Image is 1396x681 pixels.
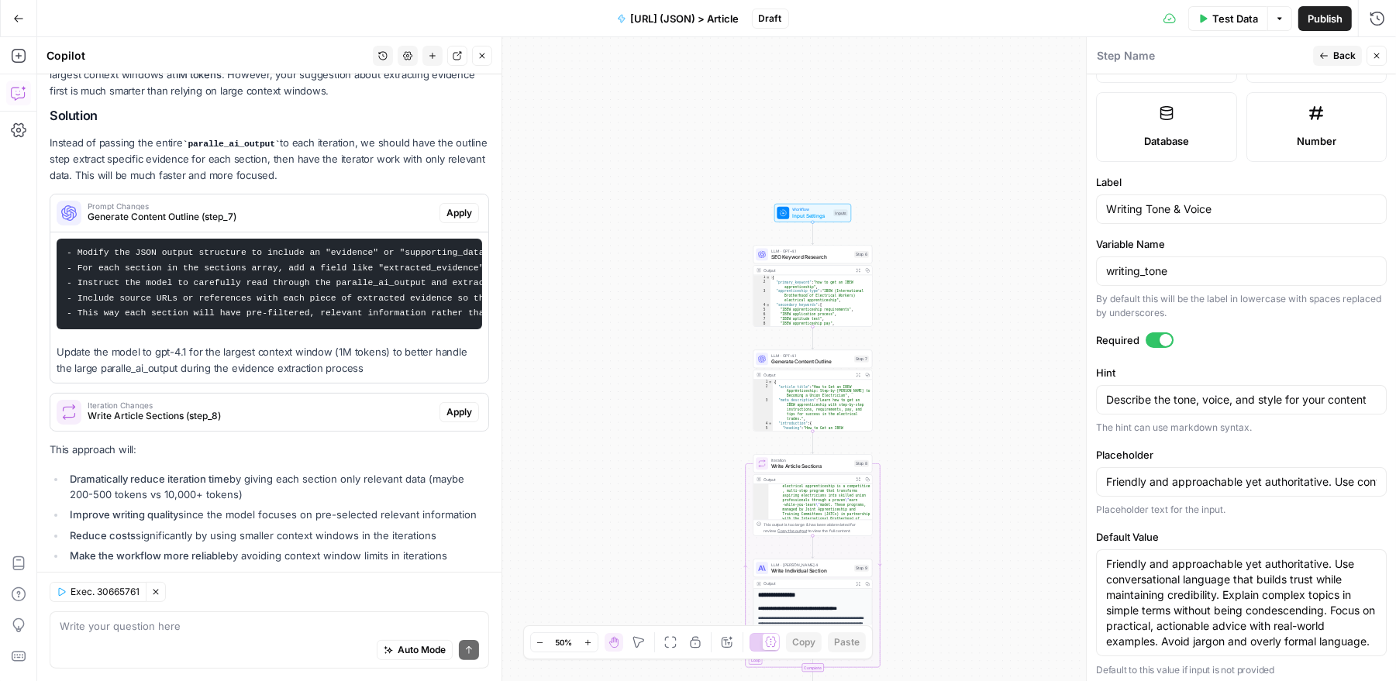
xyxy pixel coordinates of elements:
[768,421,772,426] span: Toggle code folding, rows 4 through 14
[66,548,489,563] li: by avoiding context window limits in iterations
[753,454,873,535] div: LoopIterationWrite Article SectionsStep 8Output electrical apprenticeship is a competitive , mult...
[1096,503,1387,517] div: Placeholder text for the input.
[47,48,368,64] div: Copilot
[771,463,851,470] span: Write Article Sections
[556,636,573,648] span: 50%
[1106,474,1377,490] input: Input Placeholder
[398,643,446,657] span: Auto Mode
[1096,365,1387,380] label: Hint
[753,246,873,327] div: LLM · GPT-4.1SEO Keyword ResearchStep 6Output{ "primary_keyword":"how to get an IBEW apprenticesh...
[1188,6,1267,31] button: Test Data
[763,521,869,534] div: This output is too large & has been abbreviated for review. to view the full content.
[792,206,830,212] span: Workflow
[766,303,770,308] span: Toggle code folding, rows 4 through 10
[1333,49,1356,63] span: Back
[1298,6,1352,31] button: Publish
[50,582,146,602] button: Exec. 30665761
[446,206,472,220] span: Apply
[1106,201,1377,217] input: Input Label
[812,222,814,244] g: Edge from start to step_6
[1106,392,1377,408] textarea: Describe the tone, voice, and style for your content
[50,135,489,184] p: Instead of passing the entire to each iteration, we should have the outline step extract specific...
[771,358,851,366] span: Generate Content Outline
[66,507,489,522] li: since the model focuses on pre-selected relevant information
[763,372,851,378] div: Output
[1096,236,1387,252] label: Variable Name
[833,209,847,216] div: Inputs
[753,384,773,398] div: 2
[70,549,226,562] strong: Make the workflow more reliable
[753,398,773,421] div: 3
[753,312,770,317] div: 6
[753,275,770,280] div: 1
[1106,556,1377,649] textarea: Friendly and approachable yet authoritative. Use conversational language that builds trust while ...
[57,344,482,377] p: Update the model to gpt-4.1 for the largest context window (1M tokens) to better handle the large...
[66,528,489,543] li: significantly by using smaller context windows in the iterations
[768,380,772,384] span: Toggle code folding, rows 1 through 259
[812,431,814,453] g: Edge from step_7 to step_8
[183,139,281,149] code: paralle_ai_output
[1096,447,1387,463] label: Placeholder
[854,460,869,467] div: Step 8
[1313,46,1362,66] button: Back
[175,68,222,81] strong: 1M tokens
[763,267,851,273] div: Output
[71,585,140,599] span: Exec. 30665761
[763,476,851,483] div: Output
[854,565,869,572] div: Step 9
[834,635,860,649] span: Paste
[1297,133,1336,149] span: Number
[50,108,489,123] h2: Solution
[70,529,136,542] strong: Reduce costs
[1096,529,1387,545] label: Default Value
[753,663,873,672] div: Complete
[763,581,851,587] div: Output
[771,562,851,568] span: LLM · [PERSON_NAME] 4
[753,204,873,222] div: WorkflowInput SettingsInputs
[753,308,770,312] div: 5
[828,632,866,652] button: Paste
[88,401,433,409] span: Iteration Changes
[88,409,433,423] span: Write Article Sections (step_8)
[1096,332,1387,348] label: Required
[766,275,770,280] span: Toggle code folding, rows 1 through 19
[759,12,782,26] span: Draft
[50,50,489,99] p: Looking at the available models, all have the largest context windows at . However, your suggesti...
[753,289,770,303] div: 3
[753,421,773,426] div: 4
[753,303,770,308] div: 4
[1144,133,1189,149] span: Database
[753,317,770,322] div: 7
[70,473,229,485] strong: Dramatically reduce iteration time
[854,251,869,258] div: Step 6
[786,632,822,652] button: Copy
[50,442,489,458] p: This approach will:
[70,508,178,521] strong: Improve writing quality
[1212,11,1258,26] span: Test Data
[1096,662,1387,678] p: Default to this value if input is not provided
[771,567,851,575] span: Write Individual Section
[446,405,472,419] span: Apply
[753,426,773,440] div: 5
[812,326,814,349] g: Edge from step_6 to step_7
[792,635,815,649] span: Copy
[88,210,433,224] span: Generate Content Outline (step_7)
[812,535,814,558] g: Edge from step_8 to step_9
[439,203,479,223] button: Apply
[792,212,830,219] span: Input Settings
[771,253,851,261] span: SEO Keyword Research
[753,322,770,326] div: 8
[66,471,489,502] li: by giving each section only relevant data (maybe 200-500 tokens vs 10,000+ tokens)
[753,380,773,384] div: 1
[771,353,851,359] span: LLM · GPT-4.1
[1096,174,1387,190] label: Label
[1106,263,1377,279] input: writing_tone_voice
[1308,11,1343,26] span: Publish
[771,457,851,463] span: Iteration
[67,248,1350,318] code: - Modify the JSON output structure to include an "evidence" or "supporting_data" field for each s...
[854,356,869,363] div: Step 7
[801,663,823,672] div: Complete
[377,640,453,660] button: Auto Mode
[1096,292,1387,320] div: By default this will be the label in lowercase with spaces replaced by underscores.
[1096,421,1387,435] div: The hint can use markdown syntax.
